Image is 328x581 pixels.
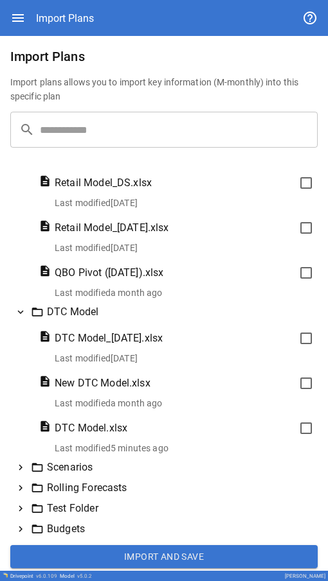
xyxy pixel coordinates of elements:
[31,521,313,537] div: Budgets
[10,573,57,579] div: Drivepoint
[31,501,313,516] div: Test Folder
[55,376,150,391] span: New DTC Model.xlsx
[55,442,313,455] p: Last modified 5 minutes ago
[55,265,163,281] span: QBO Pivot ([DATE]).xlsx
[55,241,313,254] p: Last modified [DATE]
[55,286,313,299] p: Last modified a month ago
[36,12,94,24] div: Import Plans
[77,573,92,579] span: v 5.0.2
[60,573,92,579] div: Model
[10,76,318,104] h6: Import plans allows you to import key information (M-monthly) into this specific plan
[3,573,8,578] img: Drivepoint
[55,397,313,410] p: Last modified a month ago
[36,573,57,579] span: v 6.0.109
[19,122,35,137] span: search
[55,175,152,191] span: Retail Model_DS.xlsx
[31,304,313,320] div: DTC Model
[55,352,313,365] p: Last modified [DATE]
[10,545,318,568] button: Import and Save
[31,460,313,475] div: Scenarios
[285,573,325,579] div: [PERSON_NAME]
[55,331,163,346] span: DTC Model_[DATE].xlsx
[10,46,318,67] h6: Import Plans
[55,196,313,209] p: Last modified [DATE]
[55,421,127,436] span: DTC Model.xlsx
[55,220,169,236] span: Retail Model_[DATE].xlsx
[31,480,313,496] div: Rolling Forecasts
